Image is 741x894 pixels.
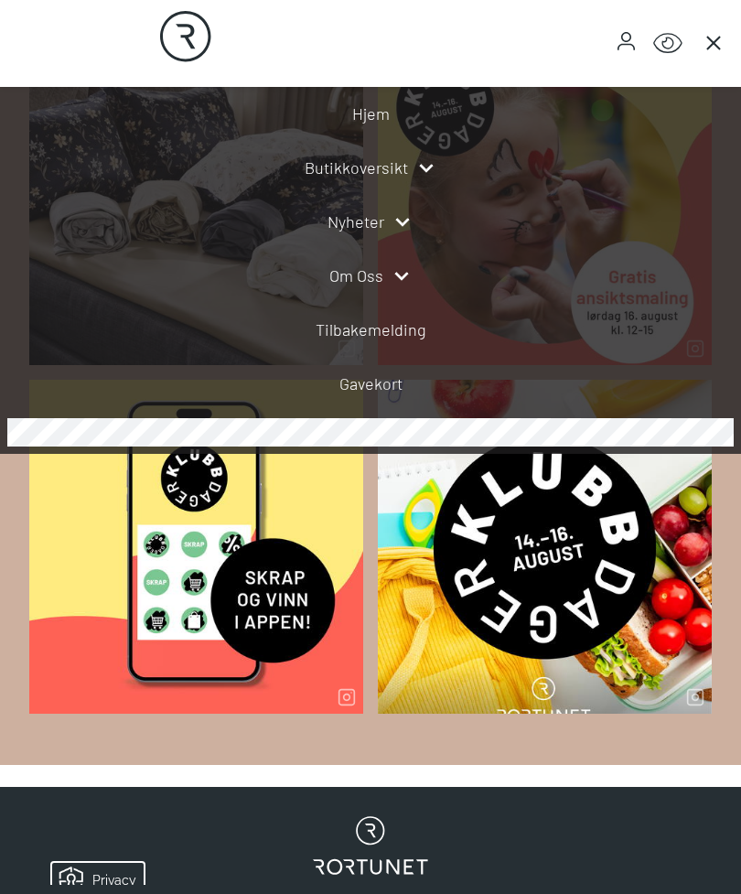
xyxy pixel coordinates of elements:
a: Tilbakemelding [316,318,426,342]
a: Om oss [329,264,383,288]
iframe: Manage Preferences [18,861,167,885]
button: Open Accessibility Menu [653,29,682,59]
a: Gavekort [339,372,403,396]
a: Butikkoversikt [305,156,408,180]
a: Nyheter [328,210,384,234]
button: Main menu [701,30,726,56]
h5: Privacy [74,4,118,35]
a: Hjem [352,102,390,126]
